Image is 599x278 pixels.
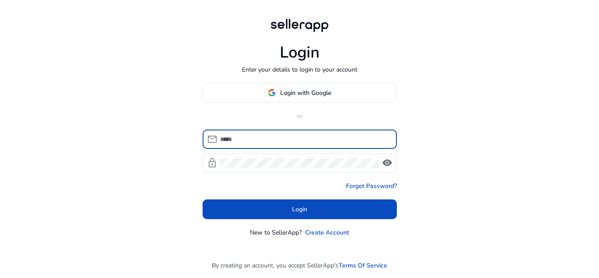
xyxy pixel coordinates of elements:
p: Enter your details to login to your account [242,65,357,74]
span: visibility [382,158,392,168]
span: Login [292,205,307,214]
button: Login [203,199,397,219]
span: mail [207,134,217,144]
img: google-logo.svg [268,89,276,97]
span: lock [207,158,217,168]
a: Forgot Password? [346,181,397,191]
a: Terms Of Service [339,261,387,270]
span: Login with Google [280,88,331,97]
button: Login with Google [203,83,397,103]
a: Create Account [305,228,349,237]
h1: Login [280,43,320,62]
p: New to SellerApp? [250,228,302,237]
p: or [203,112,397,121]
